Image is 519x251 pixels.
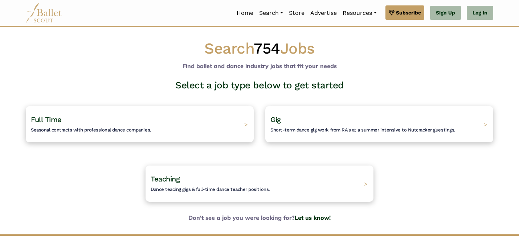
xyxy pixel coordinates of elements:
[234,5,256,21] a: Home
[151,175,180,183] span: Teaching
[20,79,499,92] h3: Select a job type below to get started
[430,6,461,20] a: Sign Up
[396,9,421,17] span: Subscribe
[151,187,270,192] span: Dance teacing gigs & full-time dance teacher positions.
[31,127,151,133] span: Seasonal contracts with professional dance companies.
[244,121,248,128] span: >
[26,106,254,142] a: Full TimeSeasonal contracts with professional dance companies. >
[146,166,373,202] a: TeachingDance teacing gigs & full-time dance teacher positions. >
[26,39,493,59] h1: Search Jobs
[286,5,307,21] a: Store
[484,121,487,128] span: >
[340,5,379,21] a: Resources
[31,115,62,124] span: Full Time
[256,5,286,21] a: Search
[385,5,424,20] a: Subscribe
[270,127,455,133] span: Short-term dance gig work from RA's at a summer intensive to Nutcracker guestings.
[364,180,368,187] span: >
[270,115,281,124] span: Gig
[254,39,280,57] span: 754
[183,62,337,70] b: Find ballet and dance industry jobs that fit your needs
[265,106,493,142] a: GigShort-term dance gig work from RA's at a summer intensive to Nutcracker guestings. >
[307,5,340,21] a: Advertise
[389,9,395,17] img: gem.svg
[467,6,493,20] a: Log In
[295,214,331,221] a: Let us know!
[20,213,499,223] b: Don't see a job you were looking for?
